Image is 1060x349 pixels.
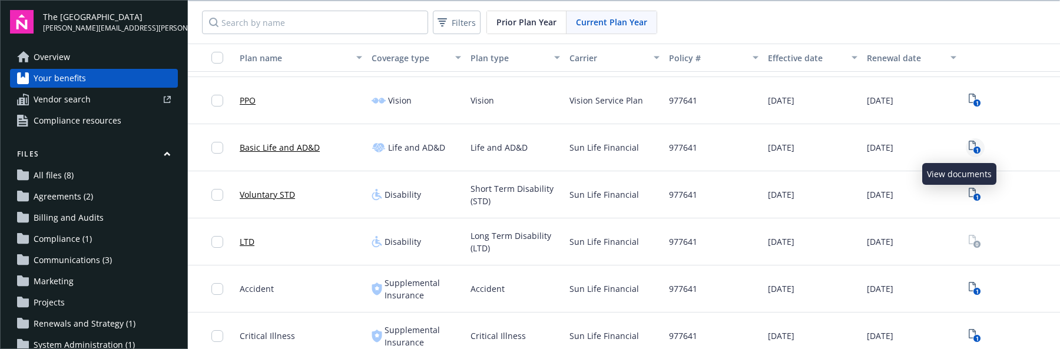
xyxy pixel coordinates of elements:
span: [DATE] [768,188,794,201]
button: The [GEOGRAPHIC_DATA][PERSON_NAME][EMAIL_ADDRESS][PERSON_NAME][DOMAIN_NAME] [43,10,178,34]
div: Plan type [471,52,547,64]
span: Vision [471,94,494,107]
input: Toggle Row Selected [211,236,223,248]
span: All files (8) [34,166,74,185]
input: Toggle Row Selected [211,95,223,107]
span: Sun Life Financial [569,141,639,154]
img: navigator-logo.svg [10,10,34,34]
span: [DATE] [867,141,893,154]
span: Critical Illness [471,330,526,342]
span: [DATE] [768,330,794,342]
span: [DATE] [867,330,893,342]
span: [DATE] [867,94,893,107]
span: Life and AD&D [388,141,445,154]
button: Renewal date [862,44,961,72]
span: [PERSON_NAME][EMAIL_ADDRESS][PERSON_NAME][DOMAIN_NAME] [43,23,178,34]
span: Supplemental Insurance [385,324,461,348]
button: Carrier [565,44,664,72]
div: Renewal date [867,52,943,64]
span: Projects [34,293,65,312]
span: Prior Plan Year [496,16,556,28]
span: Compliance (1) [34,230,92,248]
input: Search by name [202,11,428,34]
div: Coverage type [372,52,448,64]
span: Marketing [34,272,74,291]
span: Accident [240,282,274,295]
span: [DATE] [867,188,893,201]
div: Policy # [669,52,746,64]
span: Compliance resources [34,111,121,130]
span: Vision [388,94,412,107]
span: Filters [435,14,478,31]
span: [DATE] [768,94,794,107]
button: Plan type [466,44,565,72]
button: Effective date [763,44,862,72]
span: Disability [385,235,421,248]
input: Toggle Row Selected [211,142,223,154]
input: Select all [211,52,223,64]
text: 1 [976,99,979,107]
span: Filters [452,16,476,29]
div: Effective date [768,52,844,64]
a: Billing and Audits [10,208,178,227]
span: Accident [471,282,505,295]
a: View Plan Documents [966,280,985,298]
a: Projects [10,293,178,312]
a: View Plan Documents [966,138,985,157]
text: 1 [976,194,979,201]
span: Overview [34,48,70,67]
span: [DATE] [768,282,794,295]
span: [DATE] [867,282,893,295]
span: View Plan Documents [966,185,985,204]
span: 977641 [669,235,697,248]
span: 977641 [669,188,697,201]
input: Toggle Row Selected [211,189,223,201]
a: Agreements (2) [10,187,178,206]
span: Sun Life Financial [569,282,639,295]
span: Agreements (2) [34,187,93,206]
a: Basic Life and AD&D [240,141,320,154]
a: Renewals and Strategy (1) [10,314,178,333]
a: Vendor search [10,90,178,109]
span: Communications (3) [34,251,112,270]
span: 977641 [669,94,697,107]
span: 977641 [669,282,697,295]
a: Overview [10,48,178,67]
span: [DATE] [768,141,794,154]
a: View Plan Documents [966,91,985,110]
span: Long Term Disability (LTD) [471,230,560,254]
span: 977641 [669,330,697,342]
span: The [GEOGRAPHIC_DATA] [43,11,178,23]
span: Current Plan Year [576,16,647,28]
span: Supplemental Insurance [385,277,461,301]
button: Plan name [235,44,367,72]
span: Vision Service Plan [569,94,643,107]
a: Compliance (1) [10,230,178,248]
text: 1 [976,147,979,154]
a: All files (8) [10,166,178,185]
span: Critical Illness [240,330,295,342]
span: [DATE] [768,235,794,248]
button: Policy # [664,44,763,72]
a: LTD [240,235,254,248]
span: Life and AD&D [471,141,528,154]
span: Short Term Disability (STD) [471,182,560,207]
span: View Plan Documents [966,232,985,251]
span: Sun Life Financial [569,235,639,248]
div: Plan name [240,52,349,64]
button: Files [10,149,178,164]
a: Marketing [10,272,178,291]
span: Renewals and Strategy (1) [34,314,135,333]
div: Carrier [569,52,646,64]
input: Toggle Row Selected [211,330,223,342]
a: Communications (3) [10,251,178,270]
span: Billing and Audits [34,208,104,227]
button: Filters [433,11,481,34]
span: Disability [385,188,421,201]
a: View Plan Documents [966,327,985,345]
